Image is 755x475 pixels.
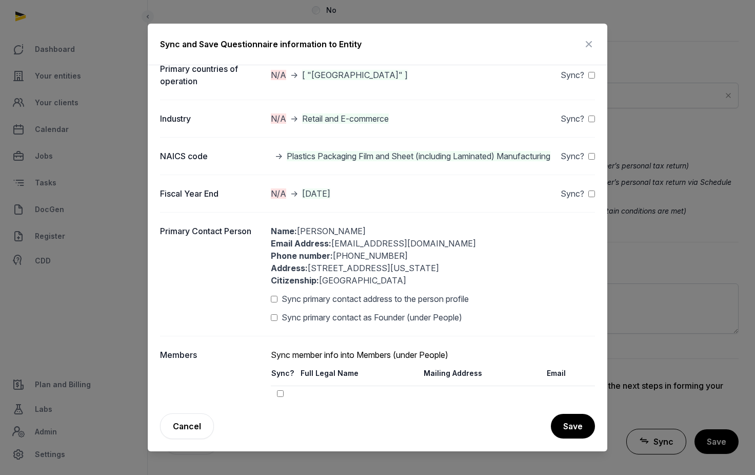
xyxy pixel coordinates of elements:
[271,150,550,162] div: ->
[160,413,214,439] a: Cancel
[282,311,462,324] span: Sync primary contact as Founder (under People)
[271,226,297,236] b: Name:
[551,414,595,439] button: Save
[160,112,263,125] dt: Industry
[294,361,418,386] th: Full Legal Name
[271,238,331,249] b: Email Address:
[160,225,263,324] dt: Primary Contact Person
[302,70,408,80] span: [ "[GEOGRAPHIC_DATA]" ]
[271,263,308,273] b: Address:
[160,63,263,87] dt: Primary countries of operation
[271,349,595,361] div: Sync member info into Members (under People)
[271,70,286,80] span: N/A
[302,188,330,199] span: [DATE]
[271,251,333,261] b: Phone number:
[271,188,286,199] span: N/A
[271,187,330,200] div: ->
[271,113,286,124] span: N/A
[160,187,263,200] dt: Fiscal Year End
[561,112,584,125] span: Sync?
[271,112,389,125] div: ->
[160,150,263,162] dt: NAICS code
[287,151,550,161] span: Plastics Packaging Film and Sheet (including Laminated) Manufacturing
[271,69,408,81] div: ->
[282,293,469,305] span: Sync primary contact address to the person profile
[160,349,263,401] dt: Members
[561,69,584,81] span: Sync?
[541,361,664,386] th: Email
[561,150,584,162] span: Sync?
[271,275,319,286] b: Citizenship:
[271,361,294,386] th: Sync?
[418,361,541,386] th: Mailing Address
[561,187,584,200] span: Sync?
[160,38,362,50] div: Sync and Save Questionnaire information to Entity
[302,113,389,124] span: Retail and E-commerce
[271,225,595,287] div: [PERSON_NAME] [EMAIL_ADDRESS][DOMAIN_NAME] [PHONE_NUMBER] [STREET_ADDRESS][US_STATE] [GEOGRAPHIC_...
